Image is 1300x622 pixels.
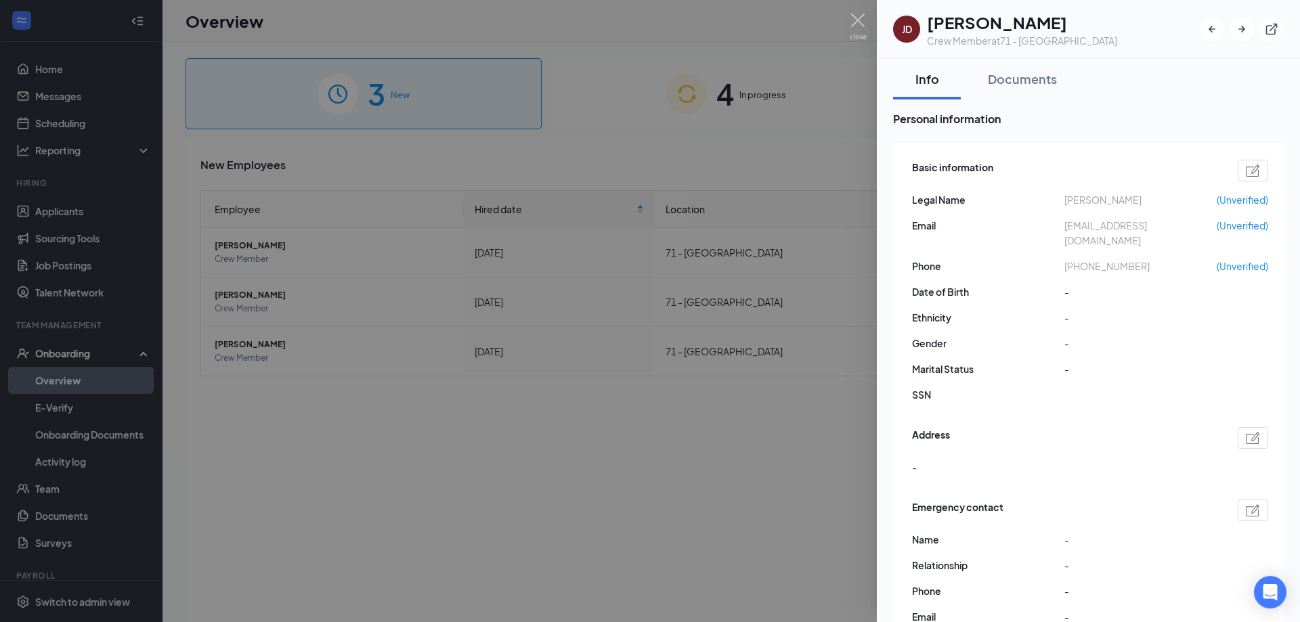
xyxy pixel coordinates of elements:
span: - [1064,284,1217,299]
div: Open Intercom Messenger [1254,576,1286,608]
span: Relationship [912,558,1064,573]
span: Legal Name [912,192,1064,207]
span: Email [912,218,1064,233]
span: - [1064,532,1217,547]
button: ArrowRight [1230,17,1254,41]
span: - [1064,310,1217,325]
span: Marital Status [912,361,1064,376]
span: [PHONE_NUMBER] [1064,259,1217,273]
span: Phone [912,259,1064,273]
button: ExternalLink [1259,17,1284,41]
span: Emergency contact [912,499,1003,521]
span: - [1064,583,1217,598]
span: Name [912,532,1064,547]
h1: [PERSON_NAME] [927,11,1117,34]
span: Gender [912,336,1064,351]
button: ArrowLeftNew [1200,17,1224,41]
svg: ArrowRight [1235,22,1249,36]
span: Ethnicity [912,310,1064,325]
span: - [1064,558,1217,573]
span: - [912,460,917,474]
span: [EMAIL_ADDRESS][DOMAIN_NAME] [1064,218,1217,248]
svg: ExternalLink [1265,22,1278,36]
div: Crew Member at 71 - [GEOGRAPHIC_DATA] [927,34,1117,47]
span: Personal information [893,110,1285,127]
span: - [1064,336,1217,351]
div: Info [907,70,947,87]
div: Documents [988,70,1057,87]
span: (Unverified) [1217,259,1268,273]
span: - [1064,361,1217,376]
span: Basic information [912,160,993,181]
span: (Unverified) [1217,218,1268,233]
svg: ArrowLeftNew [1205,22,1219,36]
span: Address [912,427,950,449]
span: Phone [912,583,1064,598]
span: (Unverified) [1217,192,1268,207]
span: [PERSON_NAME] [1064,192,1217,207]
div: JD [902,22,912,36]
span: Date of Birth [912,284,1064,299]
span: SSN [912,387,1064,402]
